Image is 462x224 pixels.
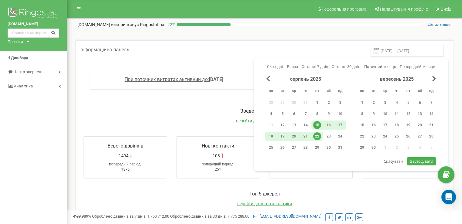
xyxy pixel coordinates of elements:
[288,109,300,118] div: ср 6 серп 2025 р.
[392,87,401,96] abbr: четвер
[427,87,436,96] abbr: неділя
[381,121,389,129] div: 17
[164,22,177,28] p: 22 %
[240,108,289,114] span: Зведені дані дзвінків
[393,121,401,129] div: 18
[358,110,366,118] div: 8
[121,167,130,171] span: 1876
[277,143,288,152] div: вт 26 серп 2025 р.
[279,144,286,151] div: 26
[228,214,249,219] u: 7 775 288,00
[404,87,413,96] abbr: п’ятниця
[356,120,368,130] div: пн 15 вер 2025 р.
[265,132,277,141] div: пн 18 серп 2025 р.
[427,121,435,129] div: 21
[336,132,344,140] div: 24
[391,132,402,141] div: чт 25 вер 2025 р.
[368,132,379,141] div: вт 23 вер 2025 р.
[202,143,234,149] span: Нові контакти
[384,158,403,164] span: Скасувати
[379,132,391,141] div: ср 24 вер 2025 р.
[325,99,333,107] div: 2
[236,118,293,123] a: перейти до журналу дзвінків
[313,121,321,129] div: 15
[432,76,436,81] span: Next Month
[404,110,412,118] div: 12
[379,120,391,130] div: ср 17 вер 2025 р.
[111,22,164,27] span: використовує Ringostat на
[290,110,298,118] div: 6
[414,109,426,118] div: сб 13 вер 2025 р.
[302,132,310,140] div: 21
[391,120,402,130] div: чт 18 вер 2025 р.
[313,87,322,96] abbr: п’ятниця
[311,98,323,107] div: пт 1 серп 2025 р.
[336,99,344,107] div: 3
[370,132,378,140] div: 23
[334,120,346,130] div: нд 17 серп 2025 р.
[300,143,311,152] div: чт 28 серп 2025 р.
[336,110,344,118] div: 10
[391,98,402,107] div: чт 4 вер 2025 р.
[410,158,433,164] span: Застосувати
[290,121,298,129] div: 13
[313,99,321,107] div: 1
[80,47,129,53] span: Інформаційна панель
[404,121,412,129] div: 19
[400,64,435,69] span: Попередній місяць
[300,120,311,130] div: чт 14 серп 2025 р.
[92,214,169,219] span: Оброблено дзвінків за 7 днів :
[301,87,310,96] abbr: четвер
[358,99,366,107] div: 1
[358,87,367,96] abbr: понеділок
[119,153,128,159] span: 1494
[323,98,334,107] div: сб 2 серп 2025 р.
[267,121,275,129] div: 11
[265,76,346,83] div: серпень 2025
[322,7,367,12] span: Реферальна програма
[313,132,321,140] div: 22
[11,56,28,60] span: Дашборд
[393,110,401,118] div: 11
[336,144,344,151] div: 31
[402,109,414,118] div: пт 12 вер 2025 р.
[336,87,345,96] abbr: неділя
[364,64,396,69] span: Поточний місяць
[356,98,368,107] div: пн 1 вер 2025 р.
[288,143,300,152] div: ср 27 серп 2025 р.
[289,87,299,96] abbr: середа
[288,132,300,141] div: ср 20 серп 2025 р.
[215,167,221,171] span: 251
[290,144,298,151] div: 27
[213,153,220,159] span: 108
[300,109,311,118] div: чт 7 серп 2025 р.
[402,132,414,141] div: пт 26 вер 2025 р.
[325,121,333,129] div: 16
[237,201,292,206] span: перейти до звітів аналітики
[302,64,328,69] span: Останні 7 днів
[381,157,406,165] button: Скасувати
[356,76,437,83] div: вересень 2025
[290,132,298,140] div: 20
[407,157,436,165] button: Застосувати
[404,99,412,107] div: 5
[393,132,401,140] div: 25
[370,99,378,107] div: 2
[267,64,283,69] span: Сьогодні
[402,98,414,107] div: пт 5 вер 2025 р.
[380,7,428,12] span: Налаштування профілю
[323,132,334,141] div: сб 23 серп 2025 р.
[416,99,424,107] div: 6
[202,162,234,166] span: попередній період:
[391,109,402,118] div: чт 11 вер 2025 р.
[267,132,275,140] div: 18
[266,76,270,81] span: Previous Month
[147,214,169,219] u: 1 760 712,00
[334,132,346,141] div: нд 24 серп 2025 р.
[13,70,43,74] span: Центр звернень
[265,120,277,130] div: пн 11 серп 2025 р.
[279,132,286,140] div: 19
[323,109,334,118] div: сб 9 серп 2025 р.
[381,110,389,118] div: 10
[325,110,333,118] div: 9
